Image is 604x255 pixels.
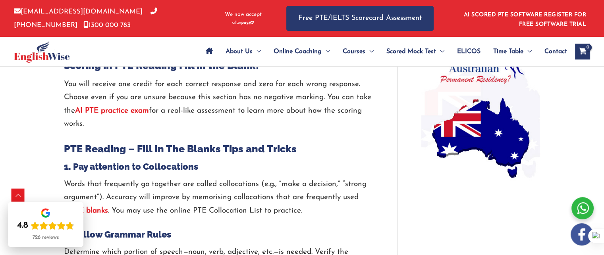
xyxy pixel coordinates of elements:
[64,161,373,172] h4: 1. Pay attention to Collocations
[436,38,444,65] span: Menu Toggle
[274,38,322,65] span: Online Coaching
[64,229,373,240] h4: 2. Follow Grammar Rules
[286,6,434,31] a: Free PTE/IELTS Scorecard Assessment
[75,107,149,115] a: AI PTE practice exam
[33,234,59,241] div: 726 reviews
[83,22,131,29] a: 1300 000 783
[14,41,70,63] img: cropped-ew-logo
[64,142,373,155] h2: PTE Reading – Fill In The Blanks Tips and Tricks
[17,220,28,231] div: 4.8
[225,11,262,19] span: We now accept
[544,38,567,65] span: Contact
[64,178,373,217] p: Words that frequently go together are called collocations (e.g., “make a decision,” “strong argum...
[336,38,380,65] a: CoursesMenu Toggle
[253,38,261,65] span: Menu Toggle
[365,38,374,65] span: Menu Toggle
[538,38,567,65] a: Contact
[493,38,523,65] span: Time Table
[267,38,336,65] a: Online CoachingMenu Toggle
[322,38,330,65] span: Menu Toggle
[14,8,143,15] a: [EMAIL_ADDRESS][DOMAIN_NAME]
[219,38,267,65] a: About UsMenu Toggle
[14,8,157,28] a: [PHONE_NUMBER]
[64,78,373,130] p: You will receive one credit for each correct response and zero for each wrong response. Choose ev...
[523,38,532,65] span: Menu Toggle
[199,38,567,65] nav: Site Navigation: Main Menu
[464,12,587,27] a: AI SCORED PTE SOFTWARE REGISTER FOR FREE SOFTWARE TRIAL
[17,220,74,231] div: Rating: 4.8 out of 5
[343,38,365,65] span: Courses
[451,38,487,65] a: ELICOS
[226,38,253,65] span: About Us
[459,6,590,31] aside: Header Widget 1
[380,38,451,65] a: Scored Mock TestMenu Toggle
[70,207,108,215] a: PTE blanks
[457,38,480,65] span: ELICOS
[571,223,593,245] img: white-facebook.png
[386,38,436,65] span: Scored Mock Test
[487,38,538,65] a: Time TableMenu Toggle
[232,21,254,25] img: Afterpay-Logo
[575,44,590,59] a: View Shopping Cart, empty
